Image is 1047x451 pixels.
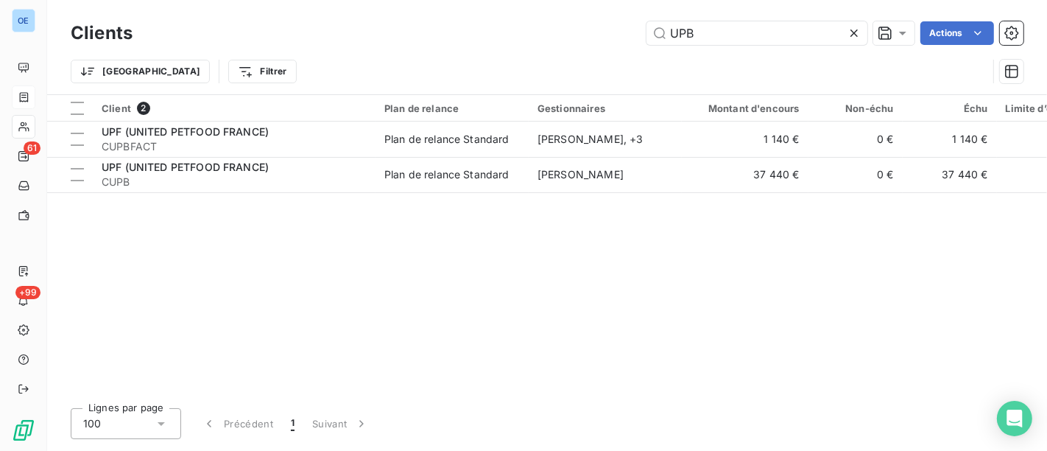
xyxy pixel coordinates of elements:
[808,122,903,157] td: 0 €
[137,102,150,115] span: 2
[282,408,303,439] button: 1
[24,141,40,155] span: 61
[682,122,808,157] td: 1 140 €
[71,20,133,46] h3: Clients
[691,102,800,114] div: Montant d'encours
[102,161,269,173] span: UPF (UNITED PETFOOD FRANCE)
[808,157,903,192] td: 0 €
[228,60,296,83] button: Filtrer
[12,419,35,442] img: Logo LeanPay
[12,9,35,32] div: OE
[102,102,131,114] span: Client
[102,175,367,189] span: CUPB
[920,21,994,45] button: Actions
[384,167,510,182] div: Plan de relance Standard
[384,102,520,114] div: Plan de relance
[903,157,997,192] td: 37 440 €
[291,416,295,431] span: 1
[102,139,367,154] span: CUPBFACT
[384,132,510,147] div: Plan de relance Standard
[997,401,1032,436] div: Open Intercom Messenger
[912,102,988,114] div: Échu
[537,102,673,114] div: Gestionnaires
[537,132,673,147] div: [PERSON_NAME] , + 3
[15,286,40,299] span: +99
[537,168,624,181] span: [PERSON_NAME]
[102,125,269,138] span: UPF (UNITED PETFOOD FRANCE)
[71,60,210,83] button: [GEOGRAPHIC_DATA]
[646,21,867,45] input: Rechercher
[817,102,894,114] div: Non-échu
[193,408,282,439] button: Précédent
[83,416,101,431] span: 100
[903,122,997,157] td: 1 140 €
[682,157,808,192] td: 37 440 €
[303,408,378,439] button: Suivant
